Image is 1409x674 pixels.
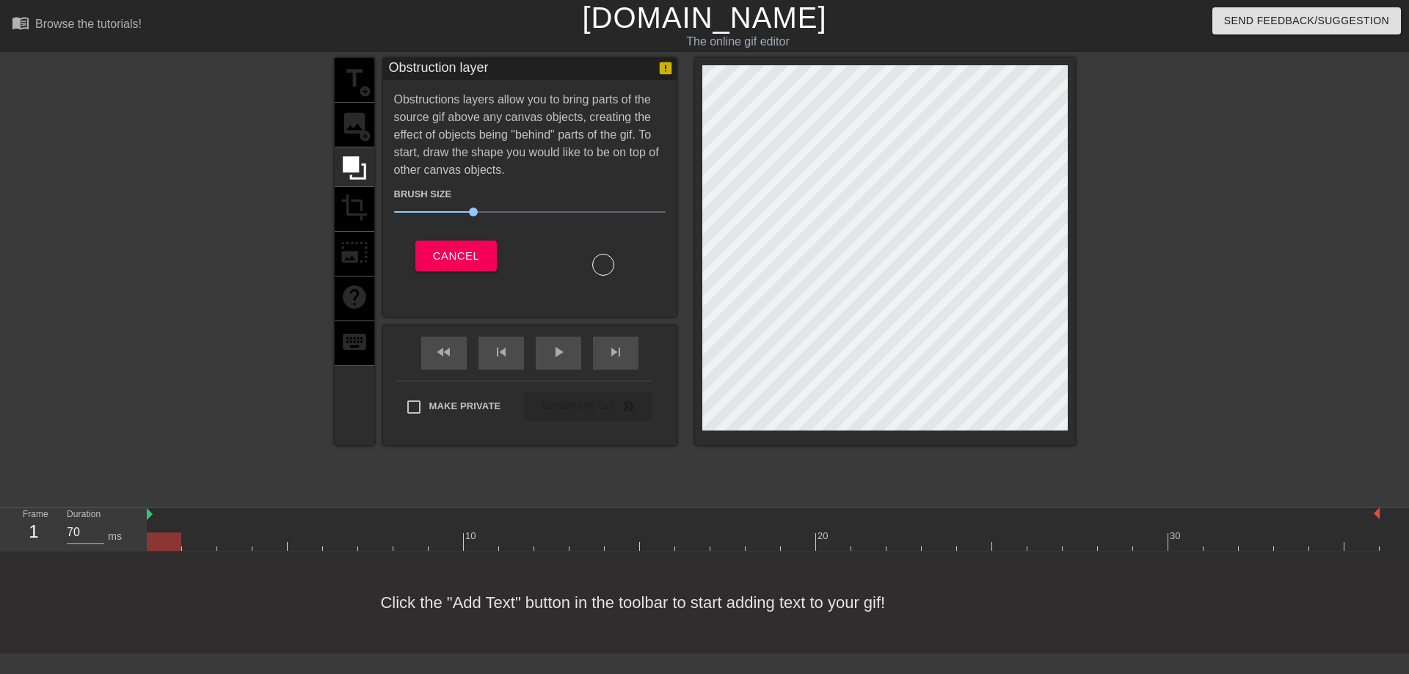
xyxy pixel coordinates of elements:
a: [DOMAIN_NAME] [582,1,826,34]
span: Send Feedback/Suggestion [1224,12,1389,30]
label: Brush Size [394,187,452,202]
div: ms [108,529,122,544]
div: The online gif editor [477,33,999,51]
div: 20 [818,529,831,543]
img: bound-end.png [1374,508,1380,519]
div: Browse the tutorials! [35,18,142,30]
div: Obstruction layer [389,58,489,80]
span: Cancel [433,246,479,265]
div: 30 [1170,529,1183,543]
span: fast_rewind [435,343,453,361]
button: Cancel [415,241,497,271]
div: 1 [23,519,45,545]
div: Frame [12,508,56,550]
span: skip_next [607,343,625,361]
span: skip_previous [492,343,510,361]
span: menu_book [12,14,29,32]
span: Make Private [429,399,501,414]
a: Browse the tutorials! [12,14,142,37]
div: 10 [465,529,478,543]
label: Duration [67,510,101,519]
button: Send Feedback/Suggestion [1212,7,1401,34]
span: play_arrow [550,343,567,361]
div: Obstructions layers allow you to bring parts of the source gif above any canvas objects, creating... [394,91,666,276]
